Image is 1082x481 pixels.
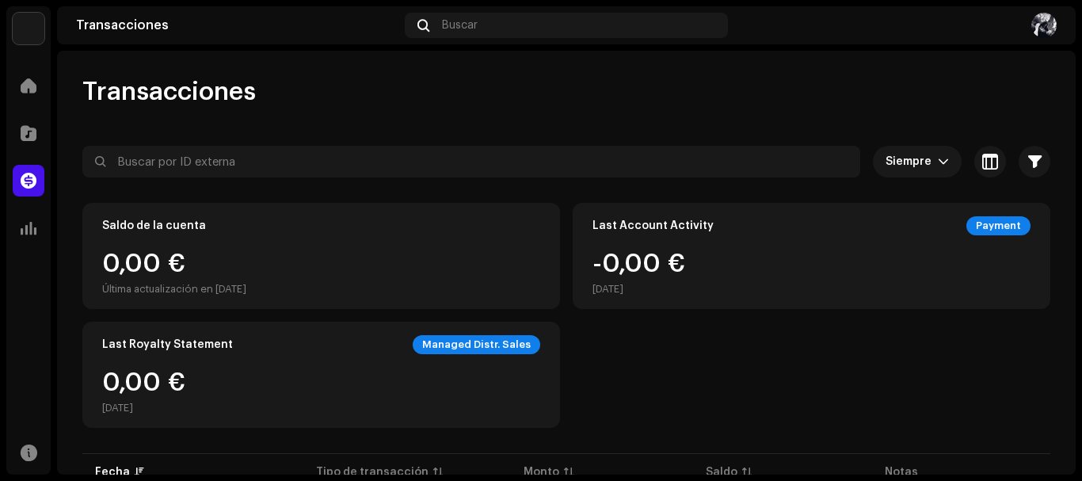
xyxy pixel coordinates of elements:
div: Tipo de transacción [316,464,429,480]
div: Última actualización en [DATE] [102,283,246,296]
div: Last Royalty Statement [102,338,233,351]
img: 297a105e-aa6c-4183-9ff4-27133c00f2e2 [13,13,44,44]
div: Monto [524,464,559,480]
div: Managed Distr. Sales [413,335,540,354]
div: Transacciones [76,19,398,32]
img: d00a990d-c5db-463a-842a-a19b0ba4e190 [1031,13,1057,38]
div: Saldo de la cuenta [102,220,206,232]
div: dropdown trigger [938,146,949,178]
div: Saldo [706,464,737,480]
span: Siempre [886,146,938,178]
input: Buscar por ID externa [82,146,860,178]
span: Buscar [442,19,478,32]
span: Transacciones [82,76,256,108]
div: Last Account Activity [592,220,714,232]
div: Fecha [95,464,130,480]
div: Payment [966,216,1031,235]
div: [DATE] [102,402,185,414]
div: [DATE] [592,283,685,296]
